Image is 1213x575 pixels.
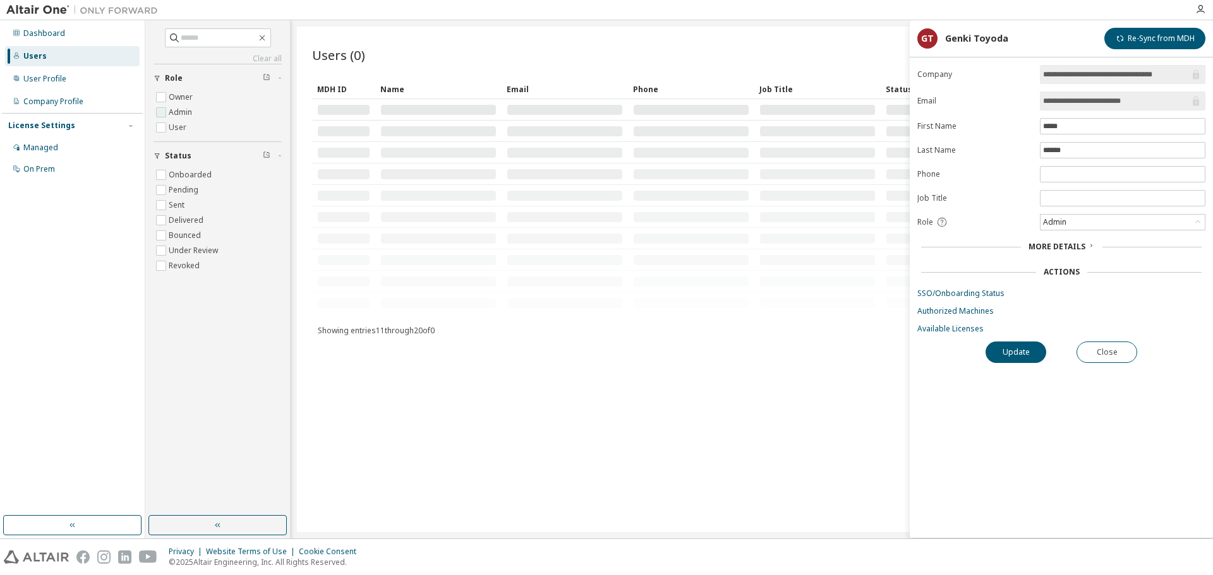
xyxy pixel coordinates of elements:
[154,64,282,92] button: Role
[4,550,69,564] img: altair_logo.svg
[169,105,195,120] label: Admin
[206,547,299,557] div: Website Terms of Use
[917,193,1032,203] label: Job Title
[1041,215,1068,229] div: Admin
[23,51,47,61] div: Users
[76,550,90,564] img: facebook.svg
[169,557,364,567] p: © 2025 Altair Engineering, Inc. All Rights Reserved.
[759,79,876,99] div: Job Title
[318,325,435,336] span: Showing entries 11 through 20 of 0
[169,120,189,135] label: User
[169,258,202,273] label: Revoked
[23,164,55,174] div: On Prem
[118,550,131,564] img: linkedin.svg
[23,143,58,153] div: Managed
[154,54,282,64] a: Clear all
[917,96,1032,106] label: Email
[263,151,270,161] span: Clear filter
[169,213,206,228] label: Delivered
[23,28,65,39] div: Dashboard
[97,550,111,564] img: instagram.svg
[507,79,623,99] div: Email
[1029,241,1085,252] span: More Details
[380,79,497,99] div: Name
[917,169,1032,179] label: Phone
[945,33,1008,44] div: Genki Toyoda
[8,121,75,131] div: License Settings
[165,151,191,161] span: Status
[139,550,157,564] img: youtube.svg
[917,28,938,49] div: GT
[169,198,187,213] label: Sent
[917,69,1032,80] label: Company
[263,73,270,83] span: Clear filter
[917,288,1205,299] a: SSO/Onboarding Status
[169,228,203,243] label: Bounced
[1041,215,1205,230] div: Admin
[154,142,282,170] button: Status
[169,167,214,182] label: Onboarded
[1044,267,1080,277] div: Actions
[169,90,195,105] label: Owner
[169,547,206,557] div: Privacy
[1104,28,1205,49] button: Re-Sync from MDH
[886,79,1126,99] div: Status
[917,121,1032,131] label: First Name
[917,306,1205,316] a: Authorized Machines
[299,547,364,557] div: Cookie Consent
[169,182,201,198] label: Pending
[317,79,370,99] div: MDH ID
[917,217,933,227] span: Role
[6,4,164,16] img: Altair One
[23,74,66,84] div: User Profile
[1077,341,1137,363] button: Close
[917,145,1032,155] label: Last Name
[633,79,749,99] div: Phone
[986,341,1046,363] button: Update
[23,97,83,107] div: Company Profile
[312,46,365,64] span: Users (0)
[917,324,1205,334] a: Available Licenses
[169,243,220,258] label: Under Review
[165,73,183,83] span: Role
